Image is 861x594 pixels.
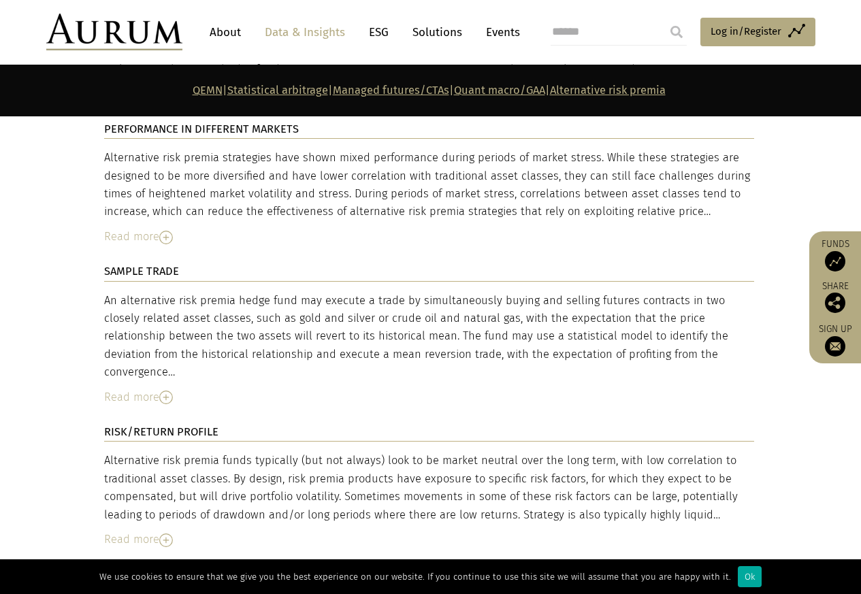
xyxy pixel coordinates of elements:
div: Alternative risk premia funds typically (but not always) look to be market neutral over the long ... [104,452,754,524]
div: Read more [104,228,754,246]
strong: RISK/RETURN PROFILE [104,425,218,438]
a: Alternative risk premia [550,84,666,97]
div: Alternative risk premia strategies have shown mixed performance during periods of market stress. ... [104,149,754,221]
a: Solutions [406,20,469,45]
span: Log in/Register [711,23,781,39]
div: Share [816,282,854,313]
a: Quant macro/GAA [454,84,545,97]
img: Access Funds [825,251,845,271]
img: Read More [159,391,173,404]
a: Statistical arbitrage [227,84,328,97]
div: Read more [104,389,754,406]
input: Submit [663,18,690,46]
a: QEMN [193,84,223,97]
a: ESG [362,20,395,45]
a: Data & Insights [258,20,352,45]
div: An alternative risk premia hedge fund may execute a trade by simultaneously buying and selling fu... [104,292,754,382]
img: Share this post [825,293,845,313]
a: Managed futures/CTAs [333,84,449,97]
a: Log in/Register [700,18,815,46]
a: Sign up [816,323,854,357]
strong: SAMPLE TRADE [104,265,179,278]
img: Sign up to our newsletter [825,336,845,357]
a: Funds [816,238,854,271]
strong: | | | | [193,84,666,97]
img: Read More [159,231,173,244]
img: Read More [159,533,173,547]
a: About [203,20,248,45]
div: Ok [738,566,762,587]
strong: PERFORMANCE IN DIFFERENT MARKETS [104,122,299,135]
img: Aurum [46,14,182,50]
div: Read more [104,531,754,548]
a: Events [479,20,520,45]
